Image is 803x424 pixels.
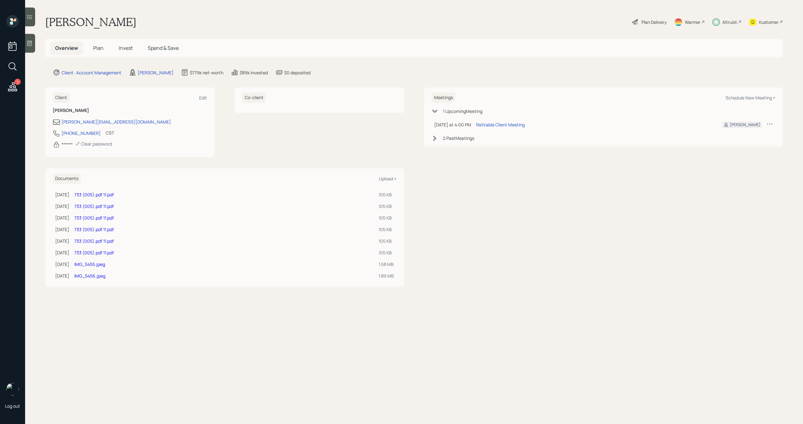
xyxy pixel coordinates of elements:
span: Invest [119,45,133,51]
div: CST [106,130,114,136]
div: Edit [199,95,207,101]
div: 105 KB [379,238,394,244]
div: $0 deposited [284,69,311,76]
div: [DATE] [55,226,69,233]
a: 733 (005).pdf 11.pdf [74,192,114,198]
div: [DATE] [55,191,69,198]
a: 733 (005).pdf 11.pdf [74,226,114,232]
div: Warmer [685,19,700,25]
h6: [PERSON_NAME] [53,108,207,113]
div: 1.58 MB [379,261,394,268]
div: 1 [14,79,21,85]
div: [DATE] [55,249,69,256]
div: $89k invested [240,69,268,76]
div: 105 KB [379,203,394,209]
div: Upload + [379,176,396,182]
div: [PERSON_NAME][EMAIL_ADDRESS][DOMAIN_NAME] [61,119,171,125]
h6: Co-client [242,93,266,103]
div: 1.89 MB [379,273,394,279]
div: [DATE] [55,215,69,221]
div: [PERSON_NAME] [138,69,173,76]
h6: Client [53,93,70,103]
div: 105 KB [379,191,394,198]
span: Plan [93,45,104,51]
div: [PHONE_NUMBER] [61,130,101,136]
div: Client · Account Management [61,69,121,76]
div: [DATE] [55,261,69,268]
img: michael-russo-headshot.png [6,383,19,395]
div: Log out [5,403,20,409]
h1: [PERSON_NAME] [45,15,136,29]
h6: Documents [53,173,81,184]
div: 2 Past Meeting s [443,135,474,141]
div: [PERSON_NAME] [730,122,760,128]
span: Spend & Save [148,45,179,51]
div: 105 KB [379,249,394,256]
a: 733 (005).pdf 11.pdf [74,238,114,244]
div: Plan Delivery [641,19,667,25]
div: [DATE] at 4:00 PM [434,121,471,128]
div: 1 Upcoming Meeting [443,108,482,114]
div: [DATE] [55,273,69,279]
div: Kustomer [759,19,779,25]
div: Clear password [75,141,112,147]
a: 733 (005).pdf 11.pdf [74,215,114,221]
div: 105 KB [379,215,394,221]
div: Retirable Client Meeting [476,121,525,128]
span: Overview [55,45,78,51]
a: IMG_5456.jpeg [74,273,105,279]
h6: Meetings [432,93,455,103]
div: Altruist [722,19,737,25]
a: IMG_5455.jpeg [74,261,105,267]
div: $779k net-worth [190,69,223,76]
a: 733 (005).pdf 11.pdf [74,203,114,209]
div: 105 KB [379,226,394,233]
div: Schedule New Meeting + [726,95,775,101]
div: [DATE] [55,203,69,209]
a: 733 (005).pdf 11.pdf [74,250,114,256]
div: [DATE] [55,238,69,244]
